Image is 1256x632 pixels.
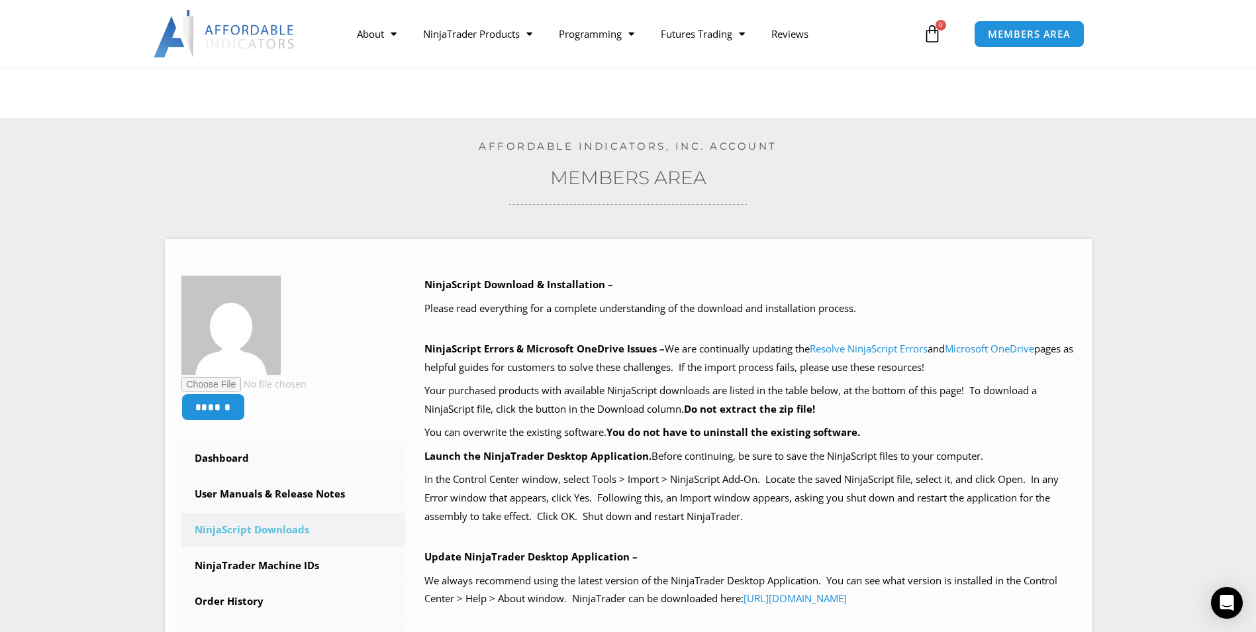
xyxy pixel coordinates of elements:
[744,592,847,605] a: [URL][DOMAIN_NAME]
[424,299,1075,318] p: Please read everything for a complete understanding of the download and installation process.
[550,166,706,189] a: Members Area
[648,19,758,49] a: Futures Trading
[181,477,405,511] a: User Manuals & Release Notes
[181,584,405,619] a: Order History
[410,19,546,49] a: NinjaTrader Products
[758,19,822,49] a: Reviews
[988,29,1071,39] span: MEMBERS AREA
[181,441,405,476] a: Dashboard
[606,425,860,439] b: You do not have to uninstall the existing software.
[424,340,1075,377] p: We are continually updating the and pages as helpful guides for customers to solve these challeng...
[181,276,281,375] img: ca504b8aba7012fed2ad330c3e7cfd6f2bc5626f7b0c6528d1cfcdeed353c826
[424,447,1075,466] p: Before continuing, be sure to save the NinjaScript files to your computer.
[1211,587,1243,619] div: Open Intercom Messenger
[344,19,920,49] nav: Menu
[424,278,613,291] b: NinjaScript Download & Installation –
[945,342,1034,355] a: Microsoft OneDrive
[344,19,410,49] a: About
[903,15,961,53] a: 0
[810,342,928,355] a: Resolve NinjaScript Errors
[154,10,296,58] img: LogoAI | Affordable Indicators – NinjaTrader
[424,423,1075,442] p: You can overwrite the existing software.
[424,449,652,462] b: Launch the NinjaTrader Desktop Application.
[684,402,815,415] b: Do not extract the zip file!
[424,550,638,563] b: Update NinjaTrader Desktop Application –
[974,21,1085,48] a: MEMBERS AREA
[424,382,1075,419] p: Your purchased products with available NinjaScript downloads are listed in the table below, at th...
[936,20,946,30] span: 0
[479,140,777,152] a: Affordable Indicators, Inc. Account
[424,470,1075,526] p: In the Control Center window, select Tools > Import > NinjaScript Add-On. Locate the saved NinjaS...
[424,572,1075,609] p: We always recommend using the latest version of the NinjaTrader Desktop Application. You can see ...
[424,342,665,355] b: NinjaScript Errors & Microsoft OneDrive Issues –
[181,549,405,583] a: NinjaTrader Machine IDs
[546,19,648,49] a: Programming
[181,513,405,547] a: NinjaScript Downloads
